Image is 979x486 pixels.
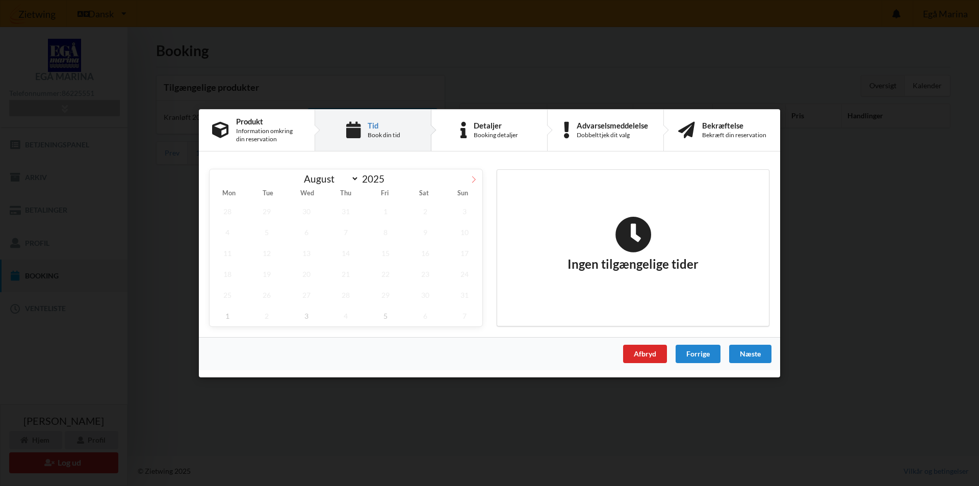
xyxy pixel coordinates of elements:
span: September 7, 2025 [447,305,482,326]
span: August 21, 2025 [328,263,364,284]
span: Sat [404,190,443,197]
span: Fri [366,190,404,197]
span: August 15, 2025 [368,242,403,263]
div: Dobbelttjek dit valg [577,131,648,139]
span: August 9, 2025 [407,221,443,242]
span: August 28, 2025 [328,284,364,305]
div: Produkt [236,117,301,125]
h2: Ingen tilgængelige tider [568,216,699,272]
div: Detaljer [474,121,518,129]
span: August 25, 2025 [210,284,245,305]
span: Thu [326,190,365,197]
span: August 16, 2025 [407,242,443,263]
div: Booking detaljer [474,131,518,139]
div: Information omkring din reservation [236,127,301,143]
span: August 29, 2025 [368,284,403,305]
span: August 23, 2025 [407,263,443,284]
input: Year [359,173,393,185]
div: Afbryd [623,344,667,363]
span: August 11, 2025 [210,242,245,263]
span: September 6, 2025 [407,305,443,326]
span: August 5, 2025 [249,221,285,242]
span: July 29, 2025 [249,200,285,221]
span: August 24, 2025 [447,263,482,284]
div: Book din tid [368,131,400,139]
span: Mon [210,190,248,197]
div: Bekræftelse [702,121,766,129]
div: Bekræft din reservation [702,131,766,139]
span: August 14, 2025 [328,242,364,263]
span: August 20, 2025 [289,263,324,284]
span: August 4, 2025 [210,221,245,242]
span: August 26, 2025 [249,284,285,305]
span: August 10, 2025 [447,221,482,242]
span: August 30, 2025 [407,284,443,305]
span: July 28, 2025 [210,200,245,221]
span: August 22, 2025 [368,263,403,284]
span: Tue [248,190,287,197]
div: Tid [368,121,400,129]
span: August 27, 2025 [289,284,324,305]
select: Month [299,172,359,185]
span: September 2, 2025 [249,305,285,326]
span: August 7, 2025 [328,221,364,242]
div: Næste [729,344,771,363]
span: August 31, 2025 [447,284,482,305]
span: August 18, 2025 [210,263,245,284]
span: August 12, 2025 [249,242,285,263]
span: August 1, 2025 [368,200,403,221]
span: Sun [444,190,482,197]
span: September 4, 2025 [328,305,364,326]
span: August 2, 2025 [407,200,443,221]
span: July 31, 2025 [328,200,364,221]
span: September 3, 2025 [289,305,324,326]
span: August 8, 2025 [368,221,403,242]
span: September 1, 2025 [210,305,245,326]
div: Forrige [676,344,720,363]
span: Wed [288,190,326,197]
span: August 19, 2025 [249,263,285,284]
span: July 30, 2025 [289,200,324,221]
div: Advarselsmeddelelse [577,121,648,129]
span: August 3, 2025 [447,200,482,221]
span: August 6, 2025 [289,221,324,242]
span: September 5, 2025 [368,305,403,326]
span: August 13, 2025 [289,242,324,263]
span: August 17, 2025 [447,242,482,263]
